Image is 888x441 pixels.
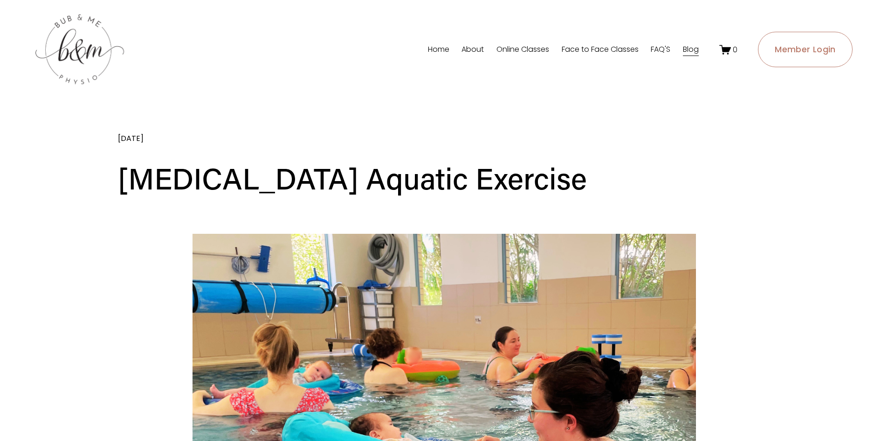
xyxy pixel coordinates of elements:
[651,42,670,57] a: FAQ'S
[562,42,639,57] a: Face to Face Classes
[118,157,771,199] h1: [MEDICAL_DATA] Aquatic Exercise
[719,44,738,56] a: 0 items in cart
[733,44,737,55] span: 0
[461,42,484,57] a: About
[35,14,124,86] img: bubandme
[496,42,549,57] a: Online Classes
[118,133,144,144] span: [DATE]
[758,32,853,67] a: Member Login
[683,42,699,57] a: Blog
[428,42,449,57] a: Home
